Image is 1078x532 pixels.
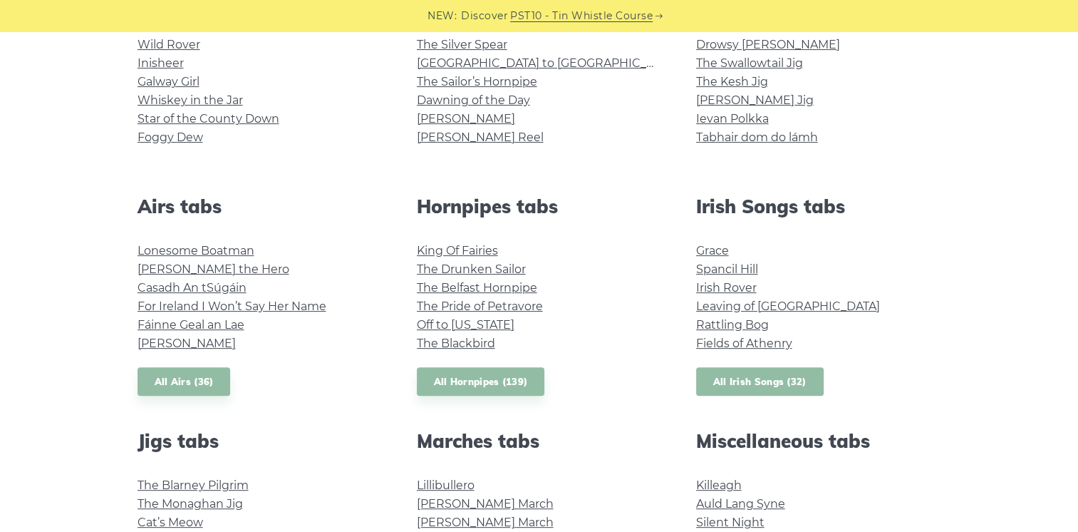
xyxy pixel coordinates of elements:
a: Leaving of [GEOGRAPHIC_DATA] [696,300,880,313]
a: Dawning of the Day [417,93,530,107]
h2: Miscellaneous tabs [696,430,941,452]
a: Casadh An tSúgáin [138,281,247,295]
a: [PERSON_NAME] [417,112,515,126]
a: Fields of Athenry [696,337,792,350]
a: [PERSON_NAME] March [417,497,554,511]
a: Rattling Bog [696,318,769,332]
a: The Swallowtail Jig [696,56,803,70]
a: Lonesome Boatman [138,244,254,257]
h2: Jigs tabs [138,430,383,452]
a: [PERSON_NAME] March [417,516,554,529]
a: The Silver Spear [417,38,507,51]
a: The Blackbird [417,337,495,350]
a: Killeagh [696,479,742,492]
a: Foggy Dew [138,131,203,144]
a: All Airs (36) [138,367,231,397]
a: Fáinne Geal an Lae [138,318,244,332]
h2: Hornpipes tabs [417,195,662,218]
a: King Of Fairies [417,244,498,257]
a: Irish Rover [696,281,757,295]
a: The Kesh Jig [696,75,768,88]
span: NEW: [427,8,457,24]
a: The Pride of Petravore [417,300,543,313]
a: Lillibullero [417,479,475,492]
a: The Belfast Hornpipe [417,281,537,295]
a: Auld Lang Syne [696,497,785,511]
a: Inisheer [138,56,184,70]
a: The Sailor’s Hornpipe [417,75,537,88]
a: All Irish Songs (32) [696,367,824,397]
a: All Hornpipes (139) [417,367,545,397]
a: Cat’s Meow [138,516,203,529]
a: Silent Night [696,516,765,529]
a: Drowsy [PERSON_NAME] [696,38,840,51]
a: Grace [696,244,729,257]
a: Whiskey in the Jar [138,93,243,107]
span: Discover [461,8,508,24]
a: [PERSON_NAME] Jig [696,93,814,107]
a: Star of the County Down [138,112,279,126]
a: Spancil Hill [696,262,758,276]
a: Ievan Polkka [696,112,769,126]
a: Tabhair dom do lámh [696,131,818,144]
a: PST10 - Tin Whistle Course [510,8,653,24]
a: The Drunken Sailor [417,262,526,276]
a: [PERSON_NAME] Reel [417,131,544,144]
a: [PERSON_NAME] [138,337,236,350]
h2: Irish Songs tabs [696,195,941,218]
a: The Blarney Pilgrim [138,479,249,492]
a: [PERSON_NAME] the Hero [138,262,289,276]
a: For Ireland I Won’t Say Her Name [138,300,326,313]
a: Off to [US_STATE] [417,318,514,332]
h2: Airs tabs [138,195,383,218]
a: Wild Rover [138,38,200,51]
a: [GEOGRAPHIC_DATA] to [GEOGRAPHIC_DATA] [417,56,680,70]
a: The Monaghan Jig [138,497,243,511]
h2: Marches tabs [417,430,662,452]
a: Galway Girl [138,75,199,88]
